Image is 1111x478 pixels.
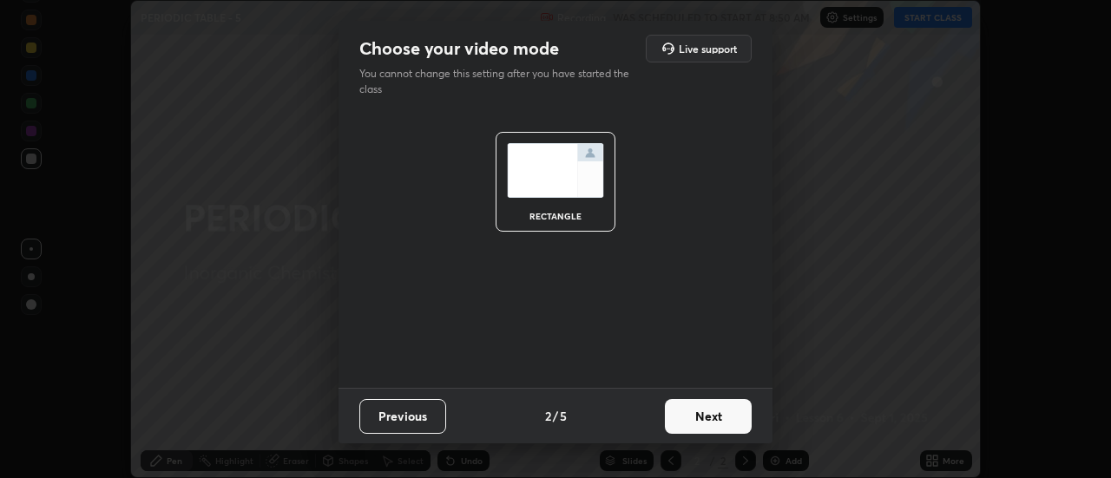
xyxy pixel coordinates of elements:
h4: / [553,407,558,425]
img: normalScreenIcon.ae25ed63.svg [507,143,604,198]
p: You cannot change this setting after you have started the class [359,66,641,97]
h4: 5 [560,407,567,425]
button: Next [665,399,752,434]
h2: Choose your video mode [359,37,559,60]
div: rectangle [521,212,590,220]
h4: 2 [545,407,551,425]
h5: Live support [679,43,737,54]
button: Previous [359,399,446,434]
